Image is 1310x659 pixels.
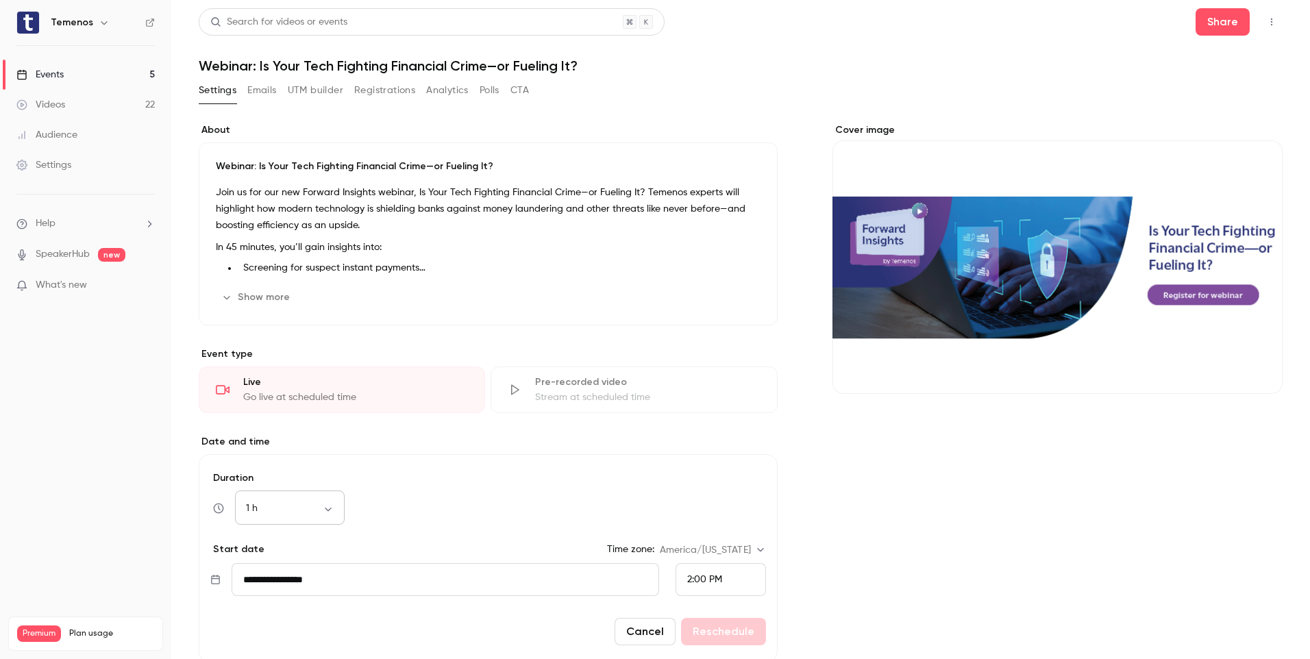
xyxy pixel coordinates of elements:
[16,158,71,172] div: Settings
[199,58,1283,74] h1: Webinar: Is Your Tech Fighting Financial Crime—or Fueling It?
[1196,8,1250,36] button: Share
[16,68,64,82] div: Events
[535,390,760,404] div: Stream at scheduled time
[17,12,39,34] img: Temenos
[36,278,87,293] span: What's new
[238,261,761,275] li: Screening for suspect instant payments
[832,123,1283,394] section: Cover image
[426,79,469,101] button: Analytics
[36,247,90,262] a: SpeakerHub
[16,128,77,142] div: Audience
[216,184,761,234] p: Join us for our new Forward Insights webinar, Is Your Tech Fighting Financial Crime—or Fueling It...
[660,543,766,557] div: America/[US_STATE]
[235,501,345,515] div: 1 h
[288,79,343,101] button: UTM builder
[36,216,55,231] span: Help
[676,563,766,596] div: From
[210,15,347,29] div: Search for videos or events
[232,563,659,596] input: Tue, Feb 17, 2026
[210,471,766,485] label: Duration
[16,98,65,112] div: Videos
[243,390,468,404] div: Go live at scheduled time
[615,618,676,645] button: Cancel
[354,79,415,101] button: Registrations
[199,123,778,137] label: About
[510,79,529,101] button: CTA
[210,543,264,556] p: Start date
[17,625,61,642] span: Premium
[535,375,760,389] div: Pre-recorded video
[243,375,468,389] div: Live
[138,279,155,292] iframe: Noticeable Trigger
[216,286,298,308] button: Show more
[69,628,154,639] span: Plan usage
[216,160,761,173] p: Webinar: Is Your Tech Fighting Financial Crime—or Fueling It?
[199,79,236,101] button: Settings
[199,347,778,361] p: Event type
[687,575,722,584] span: 2:00 PM
[199,435,778,449] label: Date and time
[216,239,761,256] p: In 45 minutes, you’ll gain insights into:
[51,16,93,29] h6: Temenos
[247,79,276,101] button: Emails
[16,216,155,231] li: help-dropdown-opener
[98,248,125,262] span: new
[480,79,499,101] button: Polls
[199,366,485,413] div: LiveGo live at scheduled time
[491,366,777,413] div: Pre-recorded videoStream at scheduled time
[607,543,654,556] label: Time zone:
[832,123,1283,137] label: Cover image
